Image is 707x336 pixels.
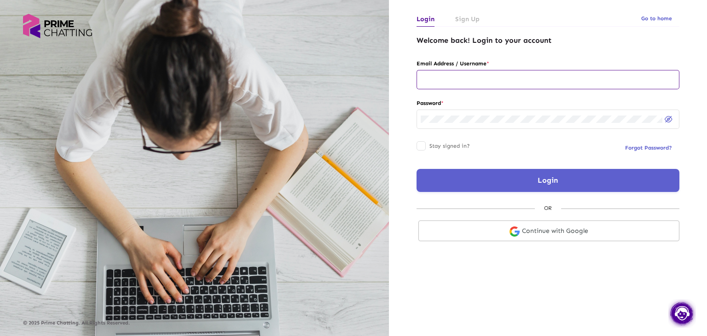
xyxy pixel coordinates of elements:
[418,220,679,241] a: Continue with Google
[417,98,679,108] label: Password
[417,12,435,27] a: Login
[641,15,672,22] span: Go to home
[417,36,679,45] h4: Welcome back! Login to your account
[23,14,92,38] img: logo
[429,140,470,151] span: Stay signed in?
[23,320,366,326] p: © 2025 Prime Chatting. All Rights Reserved.
[417,58,679,69] label: Email Address / Username
[538,176,558,185] span: Login
[662,112,675,125] button: Hide password
[510,226,520,237] img: google-login.svg
[417,169,679,192] button: Login
[455,12,480,27] a: Sign Up
[625,145,672,151] span: Forgot Password?
[668,299,696,328] img: chat.png
[634,10,679,27] button: Go to home
[665,116,672,122] img: eye-off.svg
[618,139,679,156] button: Forgot Password?
[535,203,561,213] div: OR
